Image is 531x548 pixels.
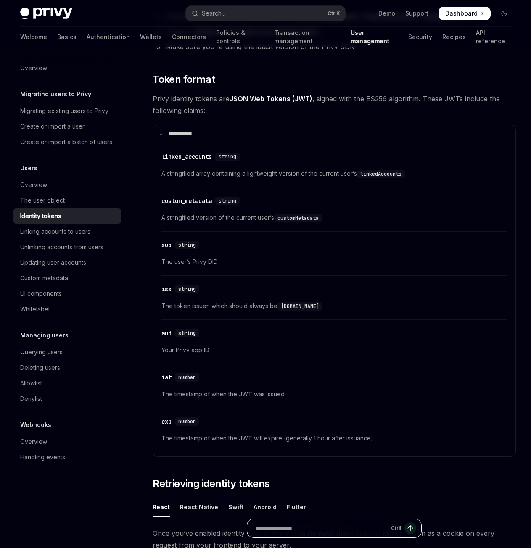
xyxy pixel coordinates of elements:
[13,240,121,255] a: Unlinking accounts from users
[161,257,507,267] span: The user’s Privy DID
[186,6,345,21] button: Open search
[20,273,68,283] div: Custom metadata
[351,27,398,47] a: User management
[161,197,212,205] div: custom_metadata
[178,374,196,381] span: number
[20,363,60,373] div: Deleting users
[161,153,212,161] div: linked_accounts
[404,522,416,534] button: Send message
[228,497,243,517] div: Swift
[13,224,121,239] a: Linking accounts to users
[20,195,65,205] div: The user object
[20,242,103,252] div: Unlinking accounts from users
[476,27,511,47] a: API reference
[277,302,322,311] code: [DOMAIN_NAME]
[408,27,432,47] a: Security
[13,286,121,301] a: UI components
[178,330,196,337] span: string
[13,434,121,449] a: Overview
[20,304,50,314] div: Whitelabel
[161,169,507,179] span: A stringified array containing a lightweight version of the current user’s
[219,198,236,204] span: string
[13,360,121,375] a: Deleting users
[20,378,42,388] div: Allowlist
[445,9,478,18] span: Dashboard
[20,258,86,268] div: Updating user accounts
[20,289,62,299] div: UI components
[20,330,69,340] h5: Managing users
[13,376,121,391] a: Allowlist
[20,89,91,99] h5: Migrating users to Privy
[161,301,507,311] span: The token issuer, which should always be
[161,417,172,426] div: exp
[230,95,312,103] a: JSON Web Tokens (JWT)
[13,271,121,286] a: Custom metadata
[178,286,196,292] span: string
[442,27,466,47] a: Recipes
[357,170,405,178] code: linkedAccounts
[161,329,172,337] div: aud
[20,27,47,47] a: Welcome
[57,27,77,47] a: Basics
[153,497,170,517] div: React
[20,137,112,147] div: Create or import a batch of users
[87,27,130,47] a: Authentication
[497,7,511,20] button: Toggle dark mode
[20,121,85,132] div: Create or import a user
[20,8,72,19] img: dark logo
[13,103,121,119] a: Migrating existing users to Privy
[256,519,388,537] input: Ask a question...
[20,211,61,221] div: Identity tokens
[439,7,491,20] a: Dashboard
[20,452,65,462] div: Handling events
[378,9,395,18] a: Demo
[405,9,428,18] a: Support
[161,373,172,382] div: iat
[13,134,121,150] a: Create or import a batch of users
[20,63,47,73] div: Overview
[274,214,322,222] code: customMetadata
[20,106,108,116] div: Migrating existing users to Privy
[13,119,121,134] a: Create or import a user
[13,255,121,270] a: Updating user accounts
[172,27,206,47] a: Connectors
[202,8,225,18] div: Search...
[287,497,306,517] div: Flutter
[161,285,172,293] div: iss
[20,437,47,447] div: Overview
[178,418,196,425] span: number
[274,27,341,47] a: Transaction management
[153,93,516,116] span: Privy identity tokens are , signed with the ES256 algorithm. These JWTs include the following cla...
[20,163,37,173] h5: Users
[180,497,218,517] div: React Native
[178,242,196,248] span: string
[13,450,121,465] a: Handling events
[13,345,121,360] a: Querying users
[13,208,121,224] a: Identity tokens
[140,27,162,47] a: Wallets
[13,177,121,192] a: Overview
[13,193,121,208] a: The user object
[20,227,90,237] div: Linking accounts to users
[161,241,172,249] div: sub
[153,73,215,86] span: Token format
[254,497,277,517] div: Android
[153,477,269,490] span: Retrieving identity tokens
[161,213,507,223] span: A stringified version of the current user’s
[20,180,47,190] div: Overview
[161,389,507,399] span: The timestamp of when the JWT was issued
[13,391,121,406] a: Denylist
[161,433,507,443] span: The timestamp of when the JWT will expire (generally 1 hour after issuance)
[13,61,121,76] a: Overview
[13,302,121,317] a: Whitelabel
[20,347,63,357] div: Querying users
[219,153,236,160] span: string
[328,10,340,17] span: Ctrl K
[216,27,264,47] a: Policies & controls
[20,420,51,430] h5: Webhooks
[161,345,507,355] span: Your Privy app ID
[20,394,42,404] div: Denylist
